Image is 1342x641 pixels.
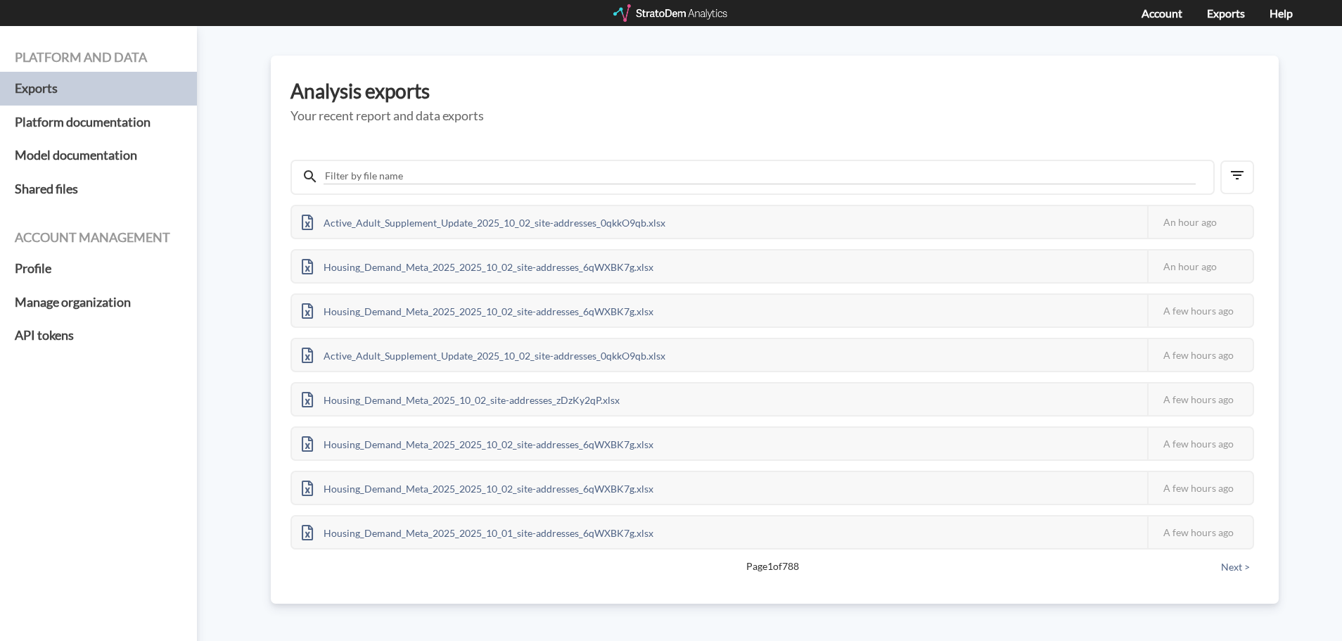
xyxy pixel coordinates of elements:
[15,252,182,286] a: Profile
[1147,516,1253,548] div: A few hours ago
[1147,206,1253,238] div: An hour ago
[292,436,663,448] a: Housing_Demand_Meta_2025_2025_10_02_site-addresses_6qWXBK7g.xlsx
[1147,339,1253,371] div: A few hours ago
[292,295,663,326] div: Housing_Demand_Meta_2025_2025_10_02_site-addresses_6qWXBK7g.xlsx
[292,215,675,227] a: Active_Adult_Supplement_Update_2025_10_02_site-addresses_0qkkO9qb.xlsx
[290,80,1259,102] h3: Analysis exports
[15,231,182,245] h4: Account management
[15,51,182,65] h4: Platform and data
[292,481,663,493] a: Housing_Demand_Meta_2025_2025_10_02_site-addresses_6qWXBK7g.xlsx
[292,383,630,415] div: Housing_Demand_Meta_2025_10_02_site-addresses_zDzKy2qP.xlsx
[15,106,182,139] a: Platform documentation
[290,109,1259,123] h5: Your recent report and data exports
[1270,6,1293,20] a: Help
[292,250,663,282] div: Housing_Demand_Meta_2025_2025_10_02_site-addresses_6qWXBK7g.xlsx
[340,559,1205,573] span: Page 1 of 788
[292,206,675,238] div: Active_Adult_Supplement_Update_2025_10_02_site-addresses_0qkkO9qb.xlsx
[292,392,630,404] a: Housing_Demand_Meta_2025_10_02_site-addresses_zDzKy2qP.xlsx
[15,172,182,206] a: Shared files
[292,516,663,548] div: Housing_Demand_Meta_2025_2025_10_01_site-addresses_6qWXBK7g.xlsx
[15,139,182,172] a: Model documentation
[1142,6,1182,20] a: Account
[292,259,663,271] a: Housing_Demand_Meta_2025_2025_10_02_site-addresses_6qWXBK7g.xlsx
[1147,472,1253,504] div: A few hours ago
[292,525,663,537] a: Housing_Demand_Meta_2025_2025_10_01_site-addresses_6qWXBK7g.xlsx
[15,72,182,106] a: Exports
[1217,559,1254,575] button: Next >
[15,319,182,353] a: API tokens
[292,339,675,371] div: Active_Adult_Supplement_Update_2025_10_02_site-addresses_0qkkO9qb.xlsx
[15,286,182,319] a: Manage organization
[292,348,675,360] a: Active_Adult_Supplement_Update_2025_10_02_site-addresses_0qkkO9qb.xlsx
[1147,250,1253,282] div: An hour ago
[324,168,1196,184] input: Filter by file name
[292,428,663,459] div: Housing_Demand_Meta_2025_2025_10_02_site-addresses_6qWXBK7g.xlsx
[292,303,663,315] a: Housing_Demand_Meta_2025_2025_10_02_site-addresses_6qWXBK7g.xlsx
[292,472,663,504] div: Housing_Demand_Meta_2025_2025_10_02_site-addresses_6qWXBK7g.xlsx
[1147,295,1253,326] div: A few hours ago
[1207,6,1245,20] a: Exports
[1147,428,1253,459] div: A few hours ago
[1147,383,1253,415] div: A few hours ago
